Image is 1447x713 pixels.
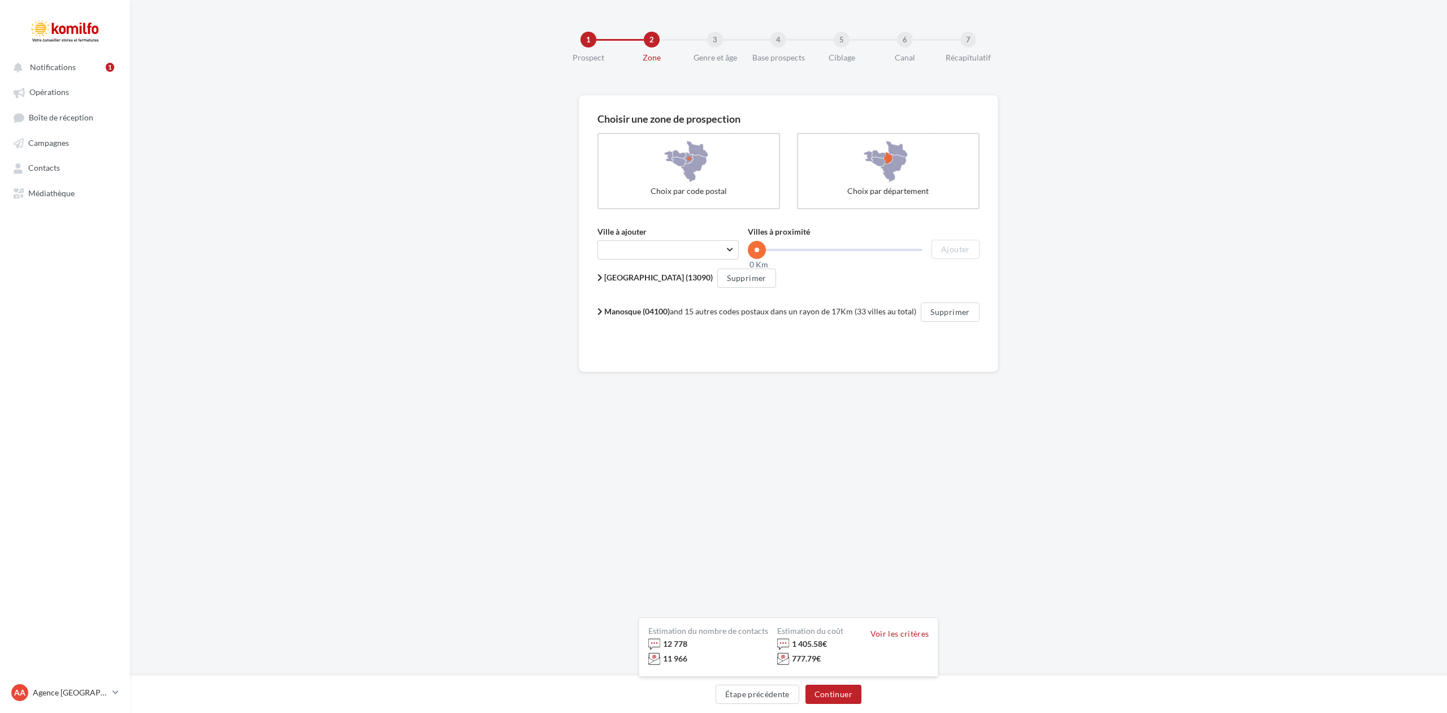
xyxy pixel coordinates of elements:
[597,133,780,209] label: Choix par code postal
[604,306,916,316] span: and 15 autres codes postaux dans un rayon de 17Km (33 villes au total)
[932,52,1004,63] div: Récapitulatif
[597,226,647,237] label: Ville à ajouter
[7,183,123,203] a: Médiathèque
[805,685,861,704] button: Continuer
[792,653,821,664] div: €
[28,188,75,198] span: Médiathèque
[742,52,815,63] div: Base prospects
[616,52,688,63] div: Zone
[7,57,119,77] button: Notifications 1
[648,627,768,635] div: Estimation du nombre de contacts
[14,687,25,698] span: AA
[7,157,123,178] a: Contacts
[748,258,770,271] span: 0 Km
[748,226,810,237] label: Villes à proximité
[29,88,69,97] span: Opérations
[770,32,786,47] div: 4
[870,629,929,638] button: Voir les critères
[960,32,976,47] div: 7
[792,654,816,663] span: 777.79
[580,32,596,47] div: 1
[28,138,69,148] span: Campagnes
[932,240,979,259] button: Ajouter
[921,303,979,322] button: Supprimer
[30,62,76,72] span: Notifications
[797,133,980,209] label: Choix par département
[869,52,941,63] div: Canal
[717,269,776,288] button: Supprimer
[106,63,114,72] div: 1
[707,32,723,47] div: 3
[597,240,739,260] span: Ville à ajouter activate
[552,52,625,63] div: Prospect
[644,32,660,47] div: 2
[792,638,827,650] div: €
[834,32,850,47] div: 5
[7,132,123,153] a: Campagnes
[663,653,687,664] div: 11 966
[777,627,843,635] div: Estimation du coût
[604,273,713,282] b: [GEOGRAPHIC_DATA] (13090)
[792,639,822,649] span: 1 405.58
[28,163,60,173] span: Contacts
[7,81,123,102] a: Opérations
[9,682,121,703] a: AA Agence [GEOGRAPHIC_DATA]
[597,114,979,124] h3: Choisir une zone de prospection
[716,685,799,704] button: Étape précédente
[604,306,670,316] b: Manosque (04100)
[805,52,878,63] div: Ciblage
[597,240,739,259] div: Ville à ajouter
[679,52,751,63] div: Genre et âge
[663,638,687,650] div: 12 778
[7,107,123,128] a: Boîte de réception
[33,687,108,698] p: Agence [GEOGRAPHIC_DATA]
[1409,675,1436,702] iframe: Intercom live chat
[29,113,93,122] span: Boîte de réception
[897,32,913,47] div: 6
